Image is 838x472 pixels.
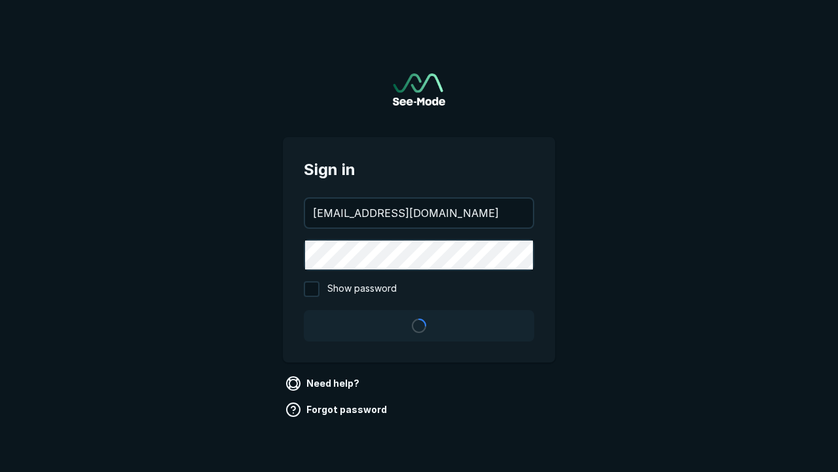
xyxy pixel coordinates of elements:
a: Forgot password [283,399,392,420]
span: Sign in [304,158,534,182]
img: See-Mode Logo [393,73,445,106]
input: your@email.com [305,199,533,227]
span: Show password [327,281,397,297]
a: Go to sign in [393,73,445,106]
a: Need help? [283,373,365,394]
